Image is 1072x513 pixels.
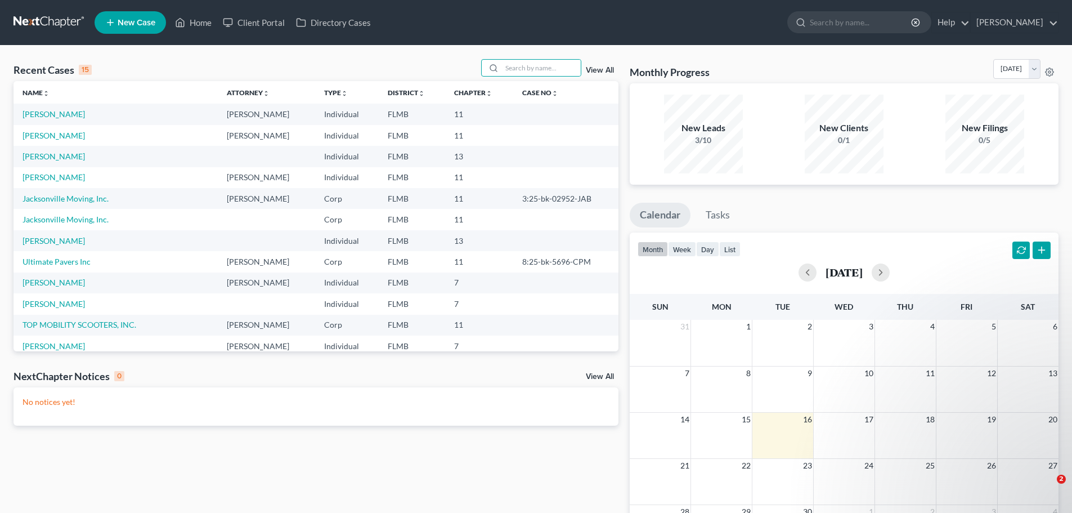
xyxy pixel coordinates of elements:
[454,88,492,97] a: Chapterunfold_more
[990,320,997,333] span: 5
[826,266,863,278] h2: [DATE]
[23,278,85,287] a: [PERSON_NAME]
[445,167,513,188] td: 11
[664,122,743,135] div: New Leads
[897,302,913,311] span: Thu
[23,131,85,140] a: [PERSON_NAME]
[741,459,752,472] span: 22
[379,167,445,188] td: FLMB
[486,90,492,97] i: unfold_more
[805,135,883,146] div: 0/1
[668,242,696,257] button: week
[745,367,752,380] span: 8
[679,459,690,472] span: 21
[169,12,217,33] a: Home
[218,336,315,356] td: [PERSON_NAME]
[925,367,936,380] span: 11
[1052,320,1058,333] span: 6
[379,230,445,251] td: FLMB
[445,188,513,209] td: 11
[945,135,1024,146] div: 0/5
[445,336,513,356] td: 7
[218,125,315,146] td: [PERSON_NAME]
[14,369,124,383] div: NextChapter Notices
[23,257,91,266] a: Ultimate Pavers Inc
[513,251,618,272] td: 8:25-bk-5696-CPM
[379,251,445,272] td: FLMB
[218,251,315,272] td: [PERSON_NAME]
[315,125,379,146] td: Individual
[551,90,558,97] i: unfold_more
[586,66,614,74] a: View All
[810,12,913,33] input: Search by name...
[679,320,690,333] span: 31
[388,88,425,97] a: Districtunfold_more
[925,459,936,472] span: 25
[263,90,270,97] i: unfold_more
[719,242,741,257] button: list
[925,413,936,426] span: 18
[118,19,155,27] span: New Case
[638,242,668,257] button: month
[586,373,614,381] a: View All
[1057,475,1066,484] span: 2
[1021,302,1035,311] span: Sat
[315,251,379,272] td: Corp
[652,302,669,311] span: Sun
[379,104,445,124] td: FLMB
[445,209,513,230] td: 11
[971,12,1058,33] a: [PERSON_NAME]
[696,242,719,257] button: day
[315,188,379,209] td: Corp
[929,320,936,333] span: 4
[315,336,379,356] td: Individual
[802,459,813,472] span: 23
[315,230,379,251] td: Individual
[630,65,710,79] h3: Monthly Progress
[315,273,379,293] td: Individual
[23,299,85,309] a: [PERSON_NAME]
[315,146,379,167] td: Individual
[23,320,136,329] a: TOP MOBILITY SCOOTERS, INC.
[835,302,853,311] span: Wed
[218,104,315,124] td: [PERSON_NAME]
[986,459,997,472] span: 26
[961,302,972,311] span: Fri
[23,151,85,161] a: [PERSON_NAME]
[23,109,85,119] a: [PERSON_NAME]
[315,315,379,336] td: Corp
[23,236,85,246] a: [PERSON_NAME]
[315,209,379,230] td: Corp
[227,88,270,97] a: Attorneyunfold_more
[23,194,109,203] a: Jacksonville Moving, Inc.
[630,203,690,227] a: Calendar
[986,367,997,380] span: 12
[23,215,109,224] a: Jacksonville Moving, Inc.
[679,413,690,426] span: 14
[379,315,445,336] td: FLMB
[445,251,513,272] td: 11
[315,167,379,188] td: Individual
[379,209,445,230] td: FLMB
[324,88,348,97] a: Typeunfold_more
[445,293,513,314] td: 7
[745,320,752,333] span: 1
[43,90,50,97] i: unfold_more
[23,341,85,351] a: [PERSON_NAME]
[696,203,740,227] a: Tasks
[315,104,379,124] td: Individual
[806,367,813,380] span: 9
[1047,367,1058,380] span: 13
[218,167,315,188] td: [PERSON_NAME]
[664,135,743,146] div: 3/10
[379,188,445,209] td: FLMB
[805,122,883,135] div: New Clients
[806,320,813,333] span: 2
[932,12,970,33] a: Help
[802,413,813,426] span: 16
[712,302,732,311] span: Mon
[23,172,85,182] a: [PERSON_NAME]
[986,413,997,426] span: 19
[445,230,513,251] td: 13
[379,125,445,146] td: FLMB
